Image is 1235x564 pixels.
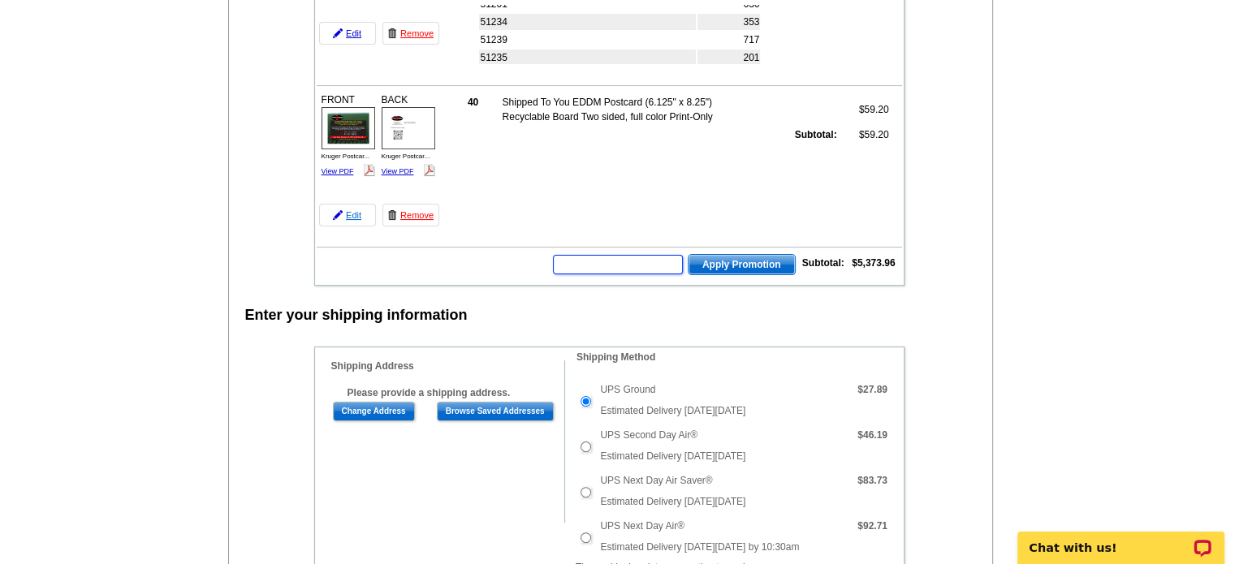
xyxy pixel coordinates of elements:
[600,473,712,488] label: UPS Next Day Air Saver®
[502,94,737,125] td: Shipped To You EDDM Postcard (6.125" x 8.25") Recyclable Board Two sided, full color Print-Only
[333,28,343,38] img: pencil-icon.gif
[423,164,435,176] img: pdf_logo.png
[468,97,478,108] strong: 40
[322,107,375,149] img: small-thumb.jpg
[600,382,655,397] label: UPS Ground
[857,475,887,486] strong: $83.73
[600,450,745,462] span: Estimated Delivery [DATE][DATE]
[697,50,760,66] td: 201
[795,129,837,140] strong: Subtotal:
[600,496,745,507] span: Estimated Delivery [DATE][DATE]
[319,22,376,45] a: Edit
[387,28,397,38] img: trashcan-icon.gif
[319,204,376,226] a: Edit
[697,32,760,48] td: 717
[689,255,795,274] span: Apply Promotion
[857,384,887,395] strong: $27.89
[382,22,439,45] a: Remove
[387,210,397,220] img: trashcan-icon.gif
[348,387,511,398] b: Please provide a shipping address.
[802,257,844,269] strong: Subtotal:
[382,107,435,149] img: small-thumb.jpg
[437,402,554,421] input: Browse Saved Addresses
[479,14,696,30] td: 51234
[319,90,378,180] div: FRONT
[1007,513,1235,564] iframe: LiveChat chat widget
[322,167,354,175] a: View PDF
[333,402,415,421] input: Change Address
[688,254,796,275] button: Apply Promotion
[600,428,697,442] label: UPS Second Day Air®
[840,127,890,143] td: $59.20
[333,210,343,220] img: pencil-icon.gif
[857,429,887,441] strong: $46.19
[697,14,760,30] td: 353
[382,167,414,175] a: View PDF
[322,153,370,160] span: Kruger Postcar...
[382,204,439,226] a: Remove
[600,519,684,533] label: UPS Next Day Air®
[245,304,468,326] div: Enter your shipping information
[600,541,799,553] span: Estimated Delivery [DATE][DATE] by 10:30am
[379,90,438,180] div: BACK
[479,50,696,66] td: 51235
[479,32,696,48] td: 51239
[331,360,564,372] h4: Shipping Address
[857,520,887,532] strong: $92.71
[852,257,895,269] strong: $5,373.96
[575,350,657,364] legend: Shipping Method
[840,94,890,125] td: $59.20
[382,153,430,160] span: Kruger Postcar...
[600,405,745,416] span: Estimated Delivery [DATE][DATE]
[363,164,375,176] img: pdf_logo.png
